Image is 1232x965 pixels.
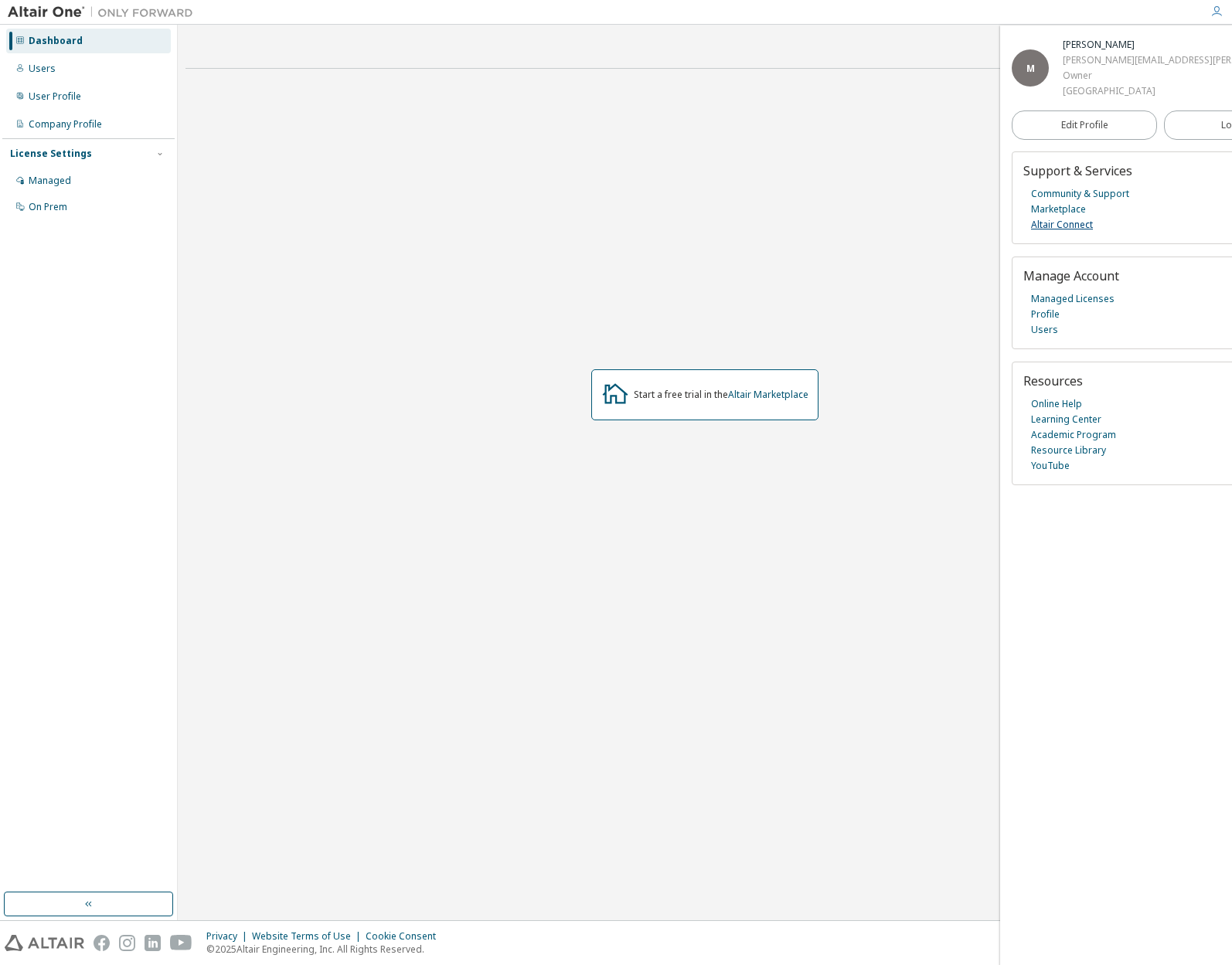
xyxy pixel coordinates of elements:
[1031,291,1115,307] a: Managed Licenses
[1031,443,1106,458] a: Resource Library
[29,201,67,213] div: On Prem
[1023,372,1083,389] span: Resources
[728,388,808,401] a: Altair Marketplace
[1031,186,1129,202] a: Community & Support
[29,35,83,47] div: Dashboard
[1031,322,1058,338] a: Users
[10,148,92,160] div: License Settings
[206,943,445,956] p: © 2025 Altair Engineering, Inc. All Rights Reserved.
[1061,119,1108,131] span: Edit Profile
[634,389,808,401] div: Start a free trial in the
[145,935,161,951] img: linkedin.svg
[1031,202,1086,217] a: Marketplace
[1031,396,1082,412] a: Online Help
[119,935,135,951] img: instagram.svg
[94,935,110,951] img: facebook.svg
[1026,62,1035,75] span: M
[1031,458,1070,474] a: YouTube
[29,118,102,131] div: Company Profile
[29,63,56,75] div: Users
[1031,427,1116,443] a: Academic Program
[8,5,201,20] img: Altair One
[29,90,81,103] div: User Profile
[1031,412,1101,427] a: Learning Center
[170,935,192,951] img: youtube.svg
[1031,217,1093,233] a: Altair Connect
[1012,110,1157,140] a: Edit Profile
[29,175,71,187] div: Managed
[252,930,366,943] div: Website Terms of Use
[366,930,445,943] div: Cookie Consent
[5,935,84,951] img: altair_logo.svg
[1023,162,1132,179] span: Support & Services
[1023,267,1119,284] span: Manage Account
[206,930,252,943] div: Privacy
[1031,307,1060,322] a: Profile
